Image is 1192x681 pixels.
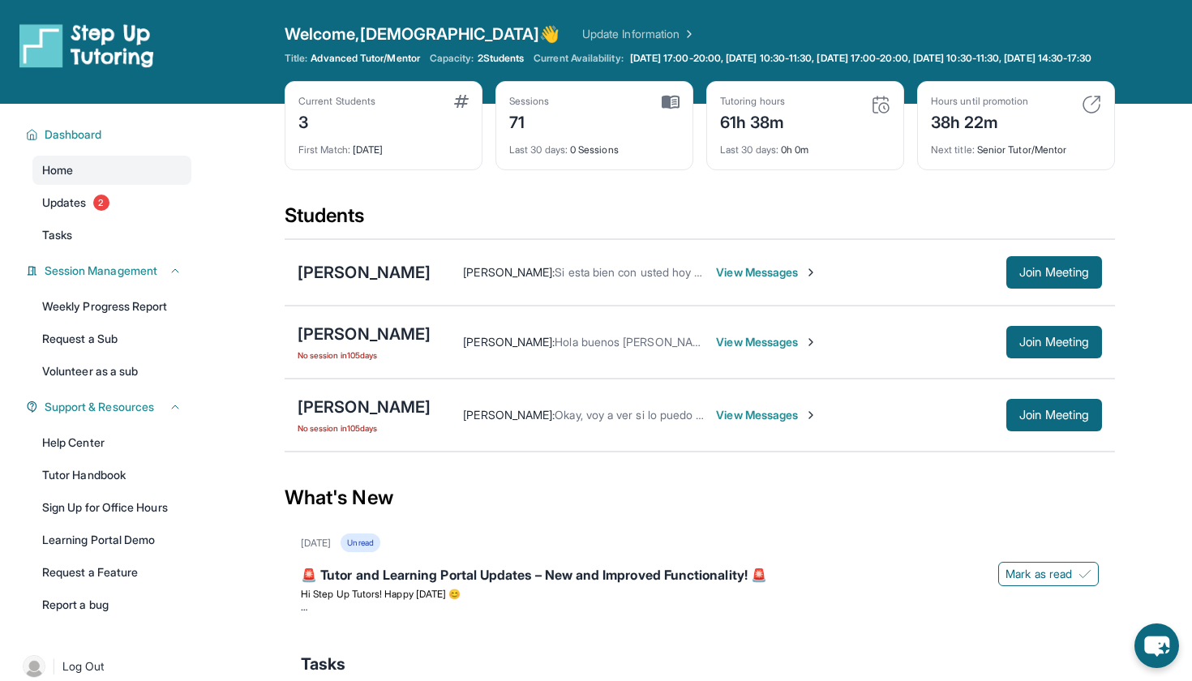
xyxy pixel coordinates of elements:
[32,357,191,386] a: Volunteer as a sub
[32,590,191,619] a: Report a bug
[1019,410,1089,420] span: Join Meeting
[804,336,817,349] img: Chevron-Right
[1078,567,1091,580] img: Mark as read
[1006,326,1102,358] button: Join Meeting
[298,143,350,156] span: First Match :
[285,462,1115,533] div: What's New
[93,195,109,211] span: 2
[630,52,1092,65] span: [DATE] 17:00-20:00, [DATE] 10:30-11:30, [DATE] 17:00-20:00, [DATE] 10:30-11:30, [DATE] 14:30-17:30
[301,653,345,675] span: Tasks
[298,323,431,345] div: [PERSON_NAME]
[38,126,182,143] button: Dashboard
[301,565,1099,588] div: 🚨 Tutor and Learning Portal Updates – New and Improved Functionality! 🚨
[285,203,1115,238] div: Students
[463,408,555,422] span: [PERSON_NAME] :
[627,52,1096,65] a: [DATE] 17:00-20:00, [DATE] 10:30-11:30, [DATE] 17:00-20:00, [DATE] 10:30-11:30, [DATE] 14:30-17:30
[555,408,833,422] span: Okay, voy a ver si lo puedo cambiar yo le dejare saber.
[298,95,375,108] div: Current Students
[32,428,191,457] a: Help Center
[720,95,785,108] div: Tutoring hours
[509,134,680,156] div: 0 Sessions
[32,558,191,587] a: Request a Feature
[19,23,154,68] img: logo
[509,143,568,156] span: Last 30 days :
[62,658,105,675] span: Log Out
[45,126,102,143] span: Dashboard
[931,143,975,156] span: Next title :
[931,95,1028,108] div: Hours until promotion
[341,533,379,552] div: Unread
[463,335,555,349] span: [PERSON_NAME] :
[298,349,431,362] span: No session in 105 days
[720,143,778,156] span: Last 30 days :
[52,657,56,676] span: |
[1005,566,1072,582] span: Mark as read
[478,52,525,65] span: 2 Students
[42,162,73,178] span: Home
[301,537,331,550] div: [DATE]
[1019,268,1089,277] span: Join Meeting
[42,195,87,211] span: Updates
[32,292,191,321] a: Weekly Progress Report
[931,134,1101,156] div: Senior Tutor/Mentor
[32,460,191,490] a: Tutor Handbook
[454,95,469,108] img: card
[32,324,191,353] a: Request a Sub
[32,493,191,522] a: Sign Up for Office Hours
[463,265,555,279] span: [PERSON_NAME] :
[45,399,154,415] span: Support & Resources
[720,134,890,156] div: 0h 0m
[42,227,72,243] span: Tasks
[298,261,431,284] div: [PERSON_NAME]
[38,263,182,279] button: Session Management
[32,156,191,185] a: Home
[45,263,157,279] span: Session Management
[534,52,623,65] span: Current Availability:
[582,26,696,42] a: Update Information
[285,52,307,65] span: Title:
[998,562,1099,586] button: Mark as read
[1082,95,1101,114] img: card
[1006,256,1102,289] button: Join Meeting
[311,52,419,65] span: Advanced Tutor/Mentor
[285,23,560,45] span: Welcome, [DEMOGRAPHIC_DATA] 👋
[38,399,182,415] button: Support & Resources
[23,655,45,678] img: user-img
[32,221,191,250] a: Tasks
[32,525,191,555] a: Learning Portal Demo
[804,266,817,279] img: Chevron-Right
[662,95,680,109] img: card
[509,95,550,108] div: Sessions
[871,95,890,114] img: card
[804,409,817,422] img: Chevron-Right
[1006,399,1102,431] button: Join Meeting
[931,108,1028,134] div: 38h 22m
[298,134,469,156] div: [DATE]
[298,108,375,134] div: 3
[298,396,431,418] div: [PERSON_NAME]
[720,108,785,134] div: 61h 38m
[716,334,817,350] span: View Messages
[32,188,191,217] a: Updates2
[509,108,550,134] div: 71
[430,52,474,65] span: Capacity:
[716,407,817,423] span: View Messages
[680,26,696,42] img: Chevron Right
[1019,337,1089,347] span: Join Meeting
[1134,623,1179,668] button: chat-button
[716,264,817,281] span: View Messages
[301,588,461,600] span: Hi Step Up Tutors! Happy [DATE] 😊
[298,422,431,435] span: No session in 105 days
